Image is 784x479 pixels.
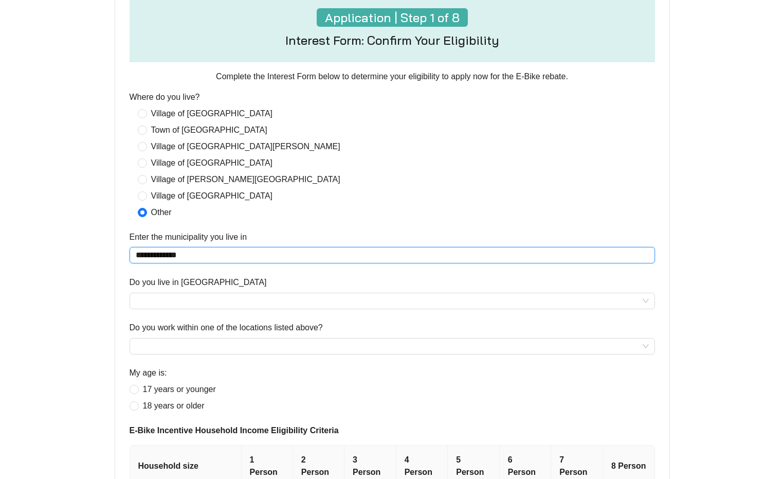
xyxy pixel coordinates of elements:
[130,424,655,437] span: E-Bike Incentive Household Income Eligibility Criteria
[130,70,655,83] p: Complete the Interest Form below to determine your eligibility to apply now for the E-Bike rebate.
[130,231,247,243] label: Enter the municipality you live in
[147,206,176,219] span: Other
[130,247,655,263] input: Enter the municipality you live in
[130,276,267,289] label: Do you live in Westchester County
[130,322,323,334] label: Do you work within one of the locations listed above?
[317,8,468,27] h4: Application | Step 1 of 8
[147,190,277,202] span: Village of [GEOGRAPHIC_DATA]
[139,400,209,412] span: 18 years or older
[139,383,220,396] span: 17 years or younger
[147,124,271,136] span: Town of [GEOGRAPHIC_DATA]
[130,91,200,103] label: Where do you live?
[285,33,499,48] h4: Interest Form: Confirm Your Eligibility
[147,108,277,120] span: Village of [GEOGRAPHIC_DATA]
[147,173,344,186] span: Village of [PERSON_NAME][GEOGRAPHIC_DATA]
[130,367,167,379] label: My age is:
[147,140,344,153] span: Village of [GEOGRAPHIC_DATA][PERSON_NAME]
[147,157,277,169] span: Village of [GEOGRAPHIC_DATA]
